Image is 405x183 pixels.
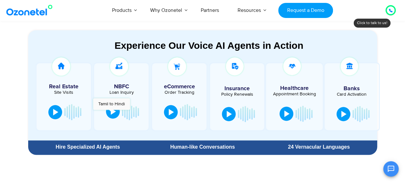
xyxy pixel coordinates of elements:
h5: NBFC [97,84,145,90]
div: Site Visits [40,90,88,95]
h5: Insurance [213,86,261,91]
div: Human-like Conversations [148,144,257,150]
a: Request a Demo [278,3,333,18]
div: Appointment Booking [271,92,318,96]
div: Order Tracking [155,90,203,95]
button: Open chat [383,161,399,177]
div: Card Activation [328,92,375,97]
div: Hire Specialized AI Agents [31,144,144,150]
div: Policy Renewals [213,92,261,97]
h5: Real Estate [40,84,88,90]
h5: Banks [328,86,375,91]
div: 24 Vernacular Languages [264,144,374,150]
div: Loan Inquiry [97,90,145,95]
h5: Healthcare [271,85,318,91]
h5: eCommerce [155,84,203,90]
div: Experience Our Voice AI Agents in Action [35,40,384,51]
